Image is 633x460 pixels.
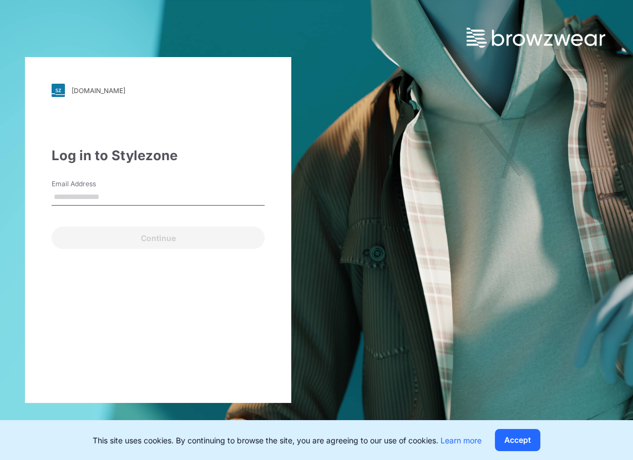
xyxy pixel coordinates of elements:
[467,28,605,48] img: browzwear-logo.73288ffb.svg
[52,84,65,97] img: svg+xml;base64,PHN2ZyB3aWR0aD0iMjgiIGhlaWdodD0iMjgiIHZpZXdCb3g9IjAgMCAyOCAyOCIgZmlsbD0ibm9uZSIgeG...
[52,84,265,97] a: [DOMAIN_NAME]
[52,179,129,189] label: Email Address
[93,435,482,446] p: This site uses cookies. By continuing to browse the site, you are agreeing to our use of cookies.
[52,146,265,166] div: Log in to Stylezone
[72,86,125,95] div: [DOMAIN_NAME]
[440,436,482,445] a: Learn more
[495,429,540,451] button: Accept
